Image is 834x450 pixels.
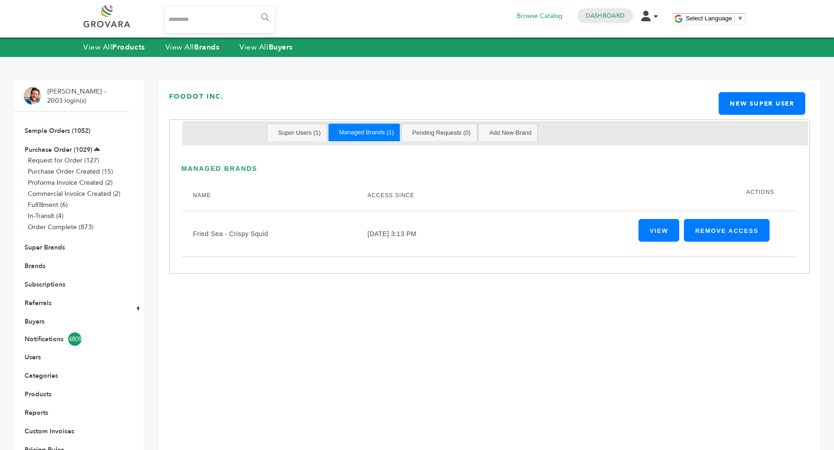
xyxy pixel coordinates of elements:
[517,11,562,21] a: Browse Catalog
[182,181,356,211] th: Name
[686,15,743,22] a: Select Language​
[333,124,400,141] a: Managed Brands (1)
[25,317,44,326] a: Buyers
[737,15,743,22] span: ▼
[28,189,120,198] a: Commercial Invoice Created (2)
[638,219,679,242] a: View
[25,280,65,289] a: Subscriptions
[25,353,41,362] a: Users
[25,243,65,252] a: Super Brands
[406,124,477,141] a: Pending Requests (0)
[25,262,45,270] a: Brands
[28,212,63,220] a: In-Transit (4)
[719,92,805,115] a: New Super User
[356,181,478,211] th: Access Since
[734,15,735,22] span: ​
[28,200,68,209] a: Fulfillment (6)
[686,15,732,22] span: Select Language
[28,167,113,176] a: Purchase Order Created (15)
[28,178,113,187] a: Proforma Invoice Created (2)
[165,42,220,52] a: View AllBrands
[25,427,74,436] a: Custom Invoices
[684,219,770,242] a: Remove Access
[25,371,58,380] a: Categories
[28,223,94,231] a: Order Complete (873)
[25,332,119,346] a: Notifications4809
[28,156,99,165] a: Request for Order (127)
[83,42,145,52] a: View AllProducts
[25,408,48,417] a: Reports
[165,7,275,33] input: Search...
[25,299,51,307] a: Referrals
[483,124,537,141] a: Add New Brand
[356,211,478,257] td: [DATE] 3:13 PM
[586,12,625,20] a: Dashboard
[182,211,356,257] td: Fried Sea - Crispy Squid
[25,126,90,135] a: Sample Orders (1052)
[194,42,219,52] strong: Brands
[25,145,92,154] a: Purchase Order (1029)
[25,390,51,399] a: Products
[272,124,327,141] a: Super Users (1)
[68,332,82,346] span: 4809
[182,164,798,181] h3: Managed Brands
[47,87,108,105] li: [PERSON_NAME] - 2003 login(s)
[240,42,293,52] a: View AllBuyers
[169,92,224,115] h3: Foodot Inc.
[269,42,293,52] strong: Buyers
[735,181,774,204] th: Actions
[112,42,145,52] strong: Products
